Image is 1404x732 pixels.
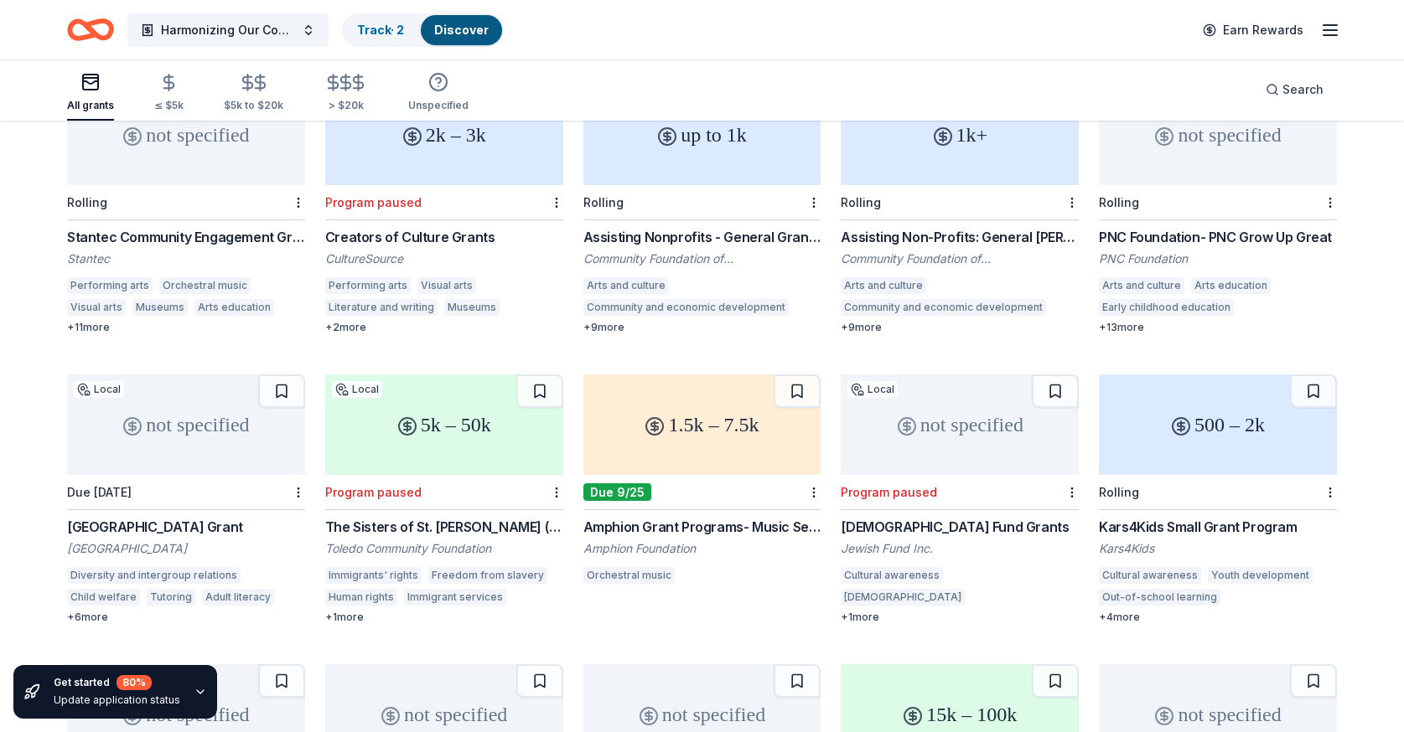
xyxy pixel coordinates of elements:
div: Due [DATE] [67,485,132,499]
a: 500 – 2kRollingKars4Kids Small Grant ProgramKars4KidsCultural awarenessYouth developmentOut-of-sc... [1099,374,1337,624]
a: not specifiedRollingPNC Foundation- PNC Grow Up GreatPNC FoundationArts and cultureArts education... [1099,85,1337,334]
div: CultureSource [325,250,563,267]
div: Freedom from slavery [428,567,547,584]
div: Orchestral music [583,567,675,584]
div: Kars4Kids Small Grant Program [1099,517,1337,537]
div: + 9 more [841,321,1079,334]
div: Museums [444,299,500,316]
span: Search [1282,80,1324,100]
div: Local [74,381,124,398]
a: 2k – 3kLocalProgram pausedCreators of Culture GrantsCultureSourcePerforming artsVisual artsLitera... [325,85,563,334]
div: Community Foundation of [GEOGRAPHIC_DATA] [583,250,821,267]
div: + 6 more [67,611,305,624]
button: > $20k [324,66,368,121]
div: Museums [132,299,188,316]
div: not specified [67,85,305,185]
div: Education services [1227,589,1329,606]
div: Arts education [1191,277,1271,294]
div: Amphion Foundation [583,540,821,557]
div: Update application status [54,693,180,707]
div: Creators of Culture Grants [325,227,563,247]
button: Unspecified [408,65,469,121]
button: Search [1252,73,1337,106]
a: not specifiedLocalDue [DATE][GEOGRAPHIC_DATA] Grant[GEOGRAPHIC_DATA]Diversity and intergroup rela... [67,374,305,624]
div: Local [847,381,898,398]
div: $5k to $20k [224,99,283,112]
div: Arts and culture [841,277,926,294]
div: Get started [54,675,180,690]
a: up to 1kLocalRollingAssisting Nonprofits - General Grants Under $1000Community Foundation of [GEO... [583,85,821,334]
div: Cultural awareness [1099,567,1201,584]
div: Rolling [841,195,881,209]
div: + 9 more [583,321,821,334]
button: All grants [67,65,114,121]
button: ≤ $5k [154,66,184,121]
div: Community Foundation of [GEOGRAPHIC_DATA] [841,250,1079,267]
div: Community and economic development [583,299,789,316]
div: Human rights [325,589,397,606]
a: not specifiedRollingStantec Community Engagement GrantStantecPerforming artsOrchestral musicVisua... [67,85,305,334]
div: + 13 more [1099,321,1337,334]
div: Rolling [583,195,624,209]
button: $5k to $20k [224,66,283,121]
span: Harmonizing Our Community: Sing Out Detroit Initiative [161,20,295,40]
a: Home [67,10,114,49]
div: Orchestral music [159,277,251,294]
div: Early childhood education [1099,299,1234,316]
button: Track· 2Discover [342,13,504,47]
div: Kars4Kids [1099,540,1337,557]
div: Diversity and intergroup relations [67,567,241,584]
div: PNC Foundation [1099,250,1337,267]
div: Rolling [1099,485,1139,499]
div: Immigrants' rights [325,567,422,584]
a: Earn Rewards [1193,15,1313,45]
div: Assisting Nonprofits - General Grants Under $1000 [583,227,821,247]
div: Program paused [841,485,937,499]
div: Arts and culture [1099,277,1184,294]
div: [DEMOGRAPHIC_DATA] [841,589,965,606]
div: 2k – 3k [325,85,563,185]
div: Visual arts [417,277,476,294]
div: [DEMOGRAPHIC_DATA] Fund Grants [841,517,1079,537]
div: + 1 more [325,611,563,624]
div: Arts and culture [583,277,669,294]
button: Harmonizing Our Community: Sing Out Detroit Initiative [127,13,329,47]
div: Performing arts [67,277,153,294]
div: Out-of-school learning [1099,589,1220,606]
div: Tutoring [147,589,195,606]
a: Track· 2 [357,23,404,37]
div: Adult literacy [202,589,274,606]
div: ≤ $5k [154,99,184,112]
div: 5k – 50k [325,374,563,475]
div: Due 9/25 [583,483,651,501]
div: 80 % [117,675,152,690]
div: Child welfare [67,589,140,606]
div: Rolling [67,195,107,209]
div: Immigrant services [404,589,506,606]
div: All grants [67,99,114,112]
div: not specified [1099,85,1337,185]
div: + 2 more [325,321,563,334]
a: 1k+LocalRollingAssisting Non-Profits: General [PERSON_NAME] Over $1000Community Foundation of [GE... [841,85,1079,334]
div: Stantec [67,250,305,267]
div: Literature and writing [325,299,438,316]
div: + 1 more [841,611,1079,624]
div: Assisting Non-Profits: General [PERSON_NAME] Over $1000 [841,227,1079,247]
div: [GEOGRAPHIC_DATA] [67,540,305,557]
a: Discover [434,23,489,37]
div: Youth development [1208,567,1313,584]
div: Jewish Fund Inc. [841,540,1079,557]
a: not specifiedLocalProgram paused[DEMOGRAPHIC_DATA] Fund GrantsJewish Fund Inc.Cultural awareness[... [841,374,1079,624]
div: 1k+ [841,85,1079,185]
div: Amphion Grant Programs- Music Service Organizations, Presenters, and Festivals ( Fall Cycle) [583,517,821,537]
div: > $20k [324,99,368,112]
div: PNC Foundation- PNC Grow Up Great [1099,227,1337,247]
div: Community and economic development [841,299,1046,316]
div: + 11 more [67,321,305,334]
div: Performing arts [325,277,411,294]
div: Program paused [325,485,422,499]
a: 5k – 50kLocalProgram pausedThe Sisters of St. [PERSON_NAME] (Sylvania) Foundation Donor Advised F... [325,374,563,624]
div: up to 1k [583,85,821,185]
div: Visual arts [67,299,126,316]
div: Unspecified [408,99,469,112]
